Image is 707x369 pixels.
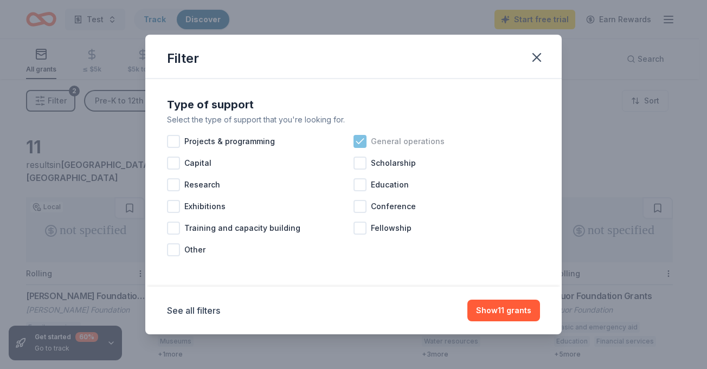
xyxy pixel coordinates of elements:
span: Research [184,178,220,191]
span: Education [371,178,409,191]
span: Training and capacity building [184,222,300,235]
button: Show11 grants [467,300,540,321]
span: Fellowship [371,222,412,235]
span: General operations [371,135,445,148]
div: Select the type of support that you're looking for. [167,113,540,126]
button: See all filters [167,304,220,317]
span: Exhibitions [184,200,226,213]
span: Capital [184,157,211,170]
div: Type of support [167,96,540,113]
span: Other [184,243,205,256]
span: Conference [371,200,416,213]
span: Projects & programming [184,135,275,148]
div: Filter [167,50,199,67]
span: Scholarship [371,157,416,170]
